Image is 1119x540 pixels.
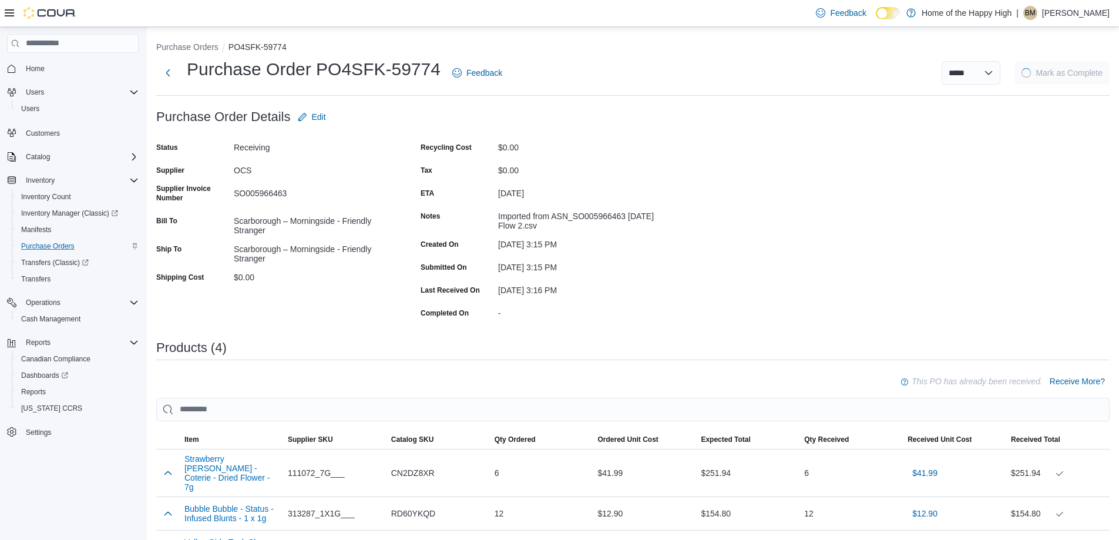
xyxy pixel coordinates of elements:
button: Strawberry [PERSON_NAME] - Coterie - Dried Flower - 7g [184,454,278,492]
div: $154.80 [696,502,799,525]
span: Cash Management [16,312,139,326]
a: Users [16,102,44,116]
div: [DATE] [498,184,656,198]
button: Settings [2,424,143,441]
span: Transfers [16,272,139,286]
span: Home [26,64,45,73]
a: Transfers [16,272,55,286]
label: Notes [421,212,440,221]
button: Inventory Count [12,189,143,205]
button: Reports [21,336,55,350]
span: Dashboards [16,368,139,383]
div: Scarborough – Morningside - Friendly Stranger [234,212,391,235]
div: $251.94 [696,461,799,485]
div: Britteney McLean [1023,6,1037,20]
span: Reports [26,338,51,347]
div: $154.80 [1011,507,1105,521]
span: Transfers [21,274,51,284]
a: Customers [21,126,65,140]
button: Users [12,100,143,117]
button: Manifests [12,222,143,238]
a: Inventory Manager (Classic) [16,206,123,220]
span: Users [21,104,39,113]
a: Cash Management [16,312,85,326]
button: Operations [21,296,65,310]
span: Reports [21,336,139,350]
span: Transfers (Classic) [16,256,139,270]
span: Users [26,88,44,97]
span: Inventory [21,173,139,187]
a: Manifests [16,223,56,237]
span: Expected Total [701,435,750,444]
span: Catalog SKU [391,435,434,444]
label: Recycling Cost [421,143,472,152]
span: Purchase Orders [21,242,75,251]
p: Home of the Happy High [922,6,1012,20]
span: Washington CCRS [16,401,139,415]
a: Dashboards [12,367,143,384]
label: ETA [421,189,434,198]
a: [US_STATE] CCRS [16,401,87,415]
button: Expected Total [696,430,799,449]
div: Scarborough – Morningside - Friendly Stranger [234,240,391,263]
button: Operations [2,294,143,311]
span: CN2DZ8XR [391,466,435,480]
label: Ship To [156,244,182,254]
div: $251.94 [1011,466,1105,480]
button: Purchase Orders [156,42,219,52]
span: Home [21,61,139,76]
a: Feedback [811,1,871,25]
span: $41.99 [912,467,937,479]
span: $12.90 [912,508,937,519]
span: Inventory Manager (Classic) [16,206,139,220]
span: Received Unit Cost [908,435,972,444]
input: Dark Mode [876,7,900,19]
div: OCS [234,161,391,175]
span: 313287_1X1G___ [288,507,355,521]
label: Submitted On [421,263,467,272]
button: Users [2,84,143,100]
span: Users [16,102,139,116]
button: Qty Ordered [490,430,593,449]
div: 6 [490,461,593,485]
span: Inventory Count [21,192,71,202]
span: Settings [21,425,139,440]
span: Operations [26,298,61,307]
a: Settings [21,425,56,440]
span: Operations [21,296,139,310]
span: Cash Management [21,314,80,324]
a: Canadian Compliance [16,352,95,366]
span: Qty Received [804,435,849,444]
button: Item [180,430,283,449]
span: Inventory [26,176,55,185]
span: Supplier SKU [288,435,333,444]
p: [PERSON_NAME] [1042,6,1110,20]
a: Dashboards [16,368,73,383]
a: Feedback [448,61,507,85]
div: SO005966463 [234,184,391,198]
button: PO4SFK-59774 [228,42,287,52]
span: Customers [26,129,60,138]
span: Canadian Compliance [16,352,139,366]
button: Inventory [2,172,143,189]
span: Mark as Complete [1036,67,1103,79]
div: Imported from ASN_SO005966463 [DATE] Flow 2.csv [498,207,656,230]
span: Feedback [466,67,502,79]
span: 111072_7G___ [288,466,345,480]
button: Cash Management [12,311,143,327]
span: Dashboards [21,371,68,380]
label: Status [156,143,178,152]
button: Transfers [12,271,143,287]
a: Home [21,62,49,76]
label: Completed On [421,308,469,318]
label: Bill To [156,216,177,226]
button: Inventory [21,173,59,187]
div: $12.90 [593,502,697,525]
button: Catalog [2,149,143,165]
span: Settings [26,428,51,437]
button: Catalog SKU [387,430,490,449]
button: Next [156,61,180,85]
span: Customers [21,125,139,140]
span: Canadian Compliance [21,354,90,364]
div: $0.00 [498,161,656,175]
